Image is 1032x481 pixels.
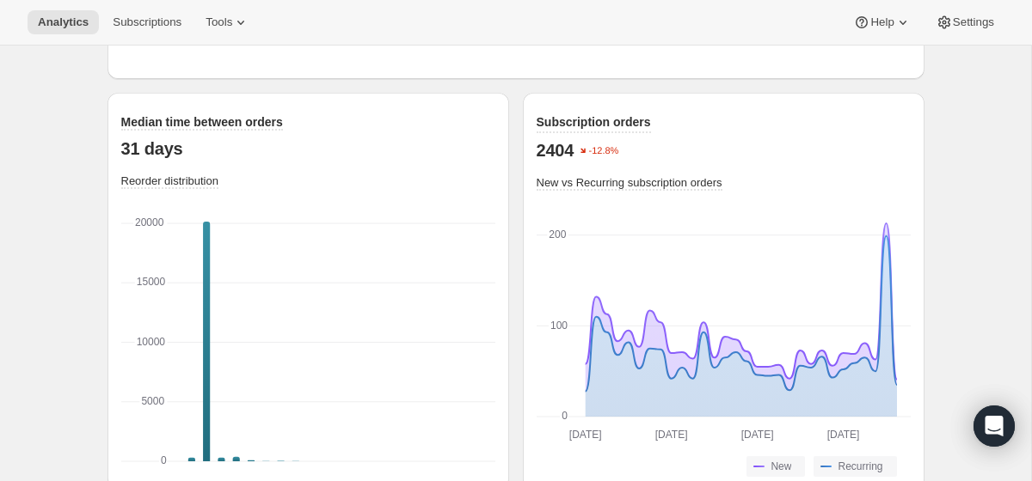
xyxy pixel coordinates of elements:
[307,461,314,463] rect: Orders-0 6
[568,429,601,441] text: [DATE]
[121,174,218,187] span: Reorder distribution
[746,456,805,477] button: New
[206,15,232,29] span: Tools
[187,458,194,463] rect: Orders-0 311
[470,461,477,463] rect: Orders-0 1
[392,222,407,463] g: 267+: Orders 1
[121,115,283,129] span: Median time between orders
[426,461,433,463] rect: Orders-0 3
[322,461,329,463] rect: Orders-0 6
[199,222,213,463] g: 20+: Orders 20145
[136,276,165,288] text: 15000
[550,320,568,332] text: 100
[258,222,273,463] g: 96+: Orders 23
[562,410,568,422] text: 0
[826,429,859,441] text: [DATE]
[381,461,388,463] rect: Orders-0 2
[537,176,722,189] span: New vs Recurring subscription orders
[974,405,1015,447] div: Open Intercom Messenger
[378,222,392,463] g: 248+: Orders 2
[184,222,199,463] g: 1+: Orders 311
[589,146,619,156] text: -12.8%
[38,15,89,29] span: Analytics
[160,454,166,466] text: 0
[549,228,566,240] text: 200
[28,10,99,34] button: Analytics
[537,140,574,161] p: 2404
[347,222,362,463] g: 210+: Orders 6
[366,461,373,463] rect: Orders-0 3
[336,461,343,463] rect: Orders-0 7
[303,222,317,463] g: 153+: Orders 6
[654,429,687,441] text: [DATE]
[136,336,165,348] text: 10000
[410,461,417,463] rect: Orders-0 1
[113,15,181,29] span: Subscriptions
[232,457,239,463] rect: Orders-0 380
[333,222,347,463] g: 191+: Orders 7
[218,458,224,463] rect: Orders-0 311
[121,138,495,159] p: 31 days
[292,461,298,463] rect: Orders-0 18
[421,222,436,463] g: 305+: Orders 3
[214,222,229,463] g: 39+: Orders 311
[407,222,421,463] g: 286+: Orders 1
[814,456,896,477] button: Recurring
[243,222,258,463] g: 77+: Orders 98
[362,222,377,463] g: 229+: Orders 3
[466,222,481,463] g: 362+: Orders 1
[229,222,243,463] g: 58+: Orders 380
[102,10,192,34] button: Subscriptions
[455,222,462,223] rect: Orders-0 0
[451,222,466,461] g: 343+: Orders 0
[141,395,164,407] text: 5000
[953,15,994,29] span: Settings
[351,461,358,463] rect: Orders-0 6
[135,216,164,228] text: 20000
[537,115,651,129] span: Subscription orders
[771,460,791,473] span: New
[317,222,332,463] g: 172+: Orders 6
[925,10,1004,34] button: Settings
[262,461,269,463] rect: Orders-0 23
[843,10,921,34] button: Help
[740,429,773,441] text: [DATE]
[277,461,284,463] rect: Orders-0 28
[247,460,254,463] rect: Orders-0 98
[870,15,894,29] span: Help
[437,222,451,463] g: 324+: Orders 3
[838,460,882,473] span: Recurring
[195,10,260,34] button: Tools
[273,222,288,463] g: 115+: Orders 28
[440,461,447,463] rect: Orders-0 3
[203,222,210,463] rect: Orders-0 20145
[396,461,402,463] rect: Orders-0 1
[288,222,303,463] g: 134+: Orders 18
